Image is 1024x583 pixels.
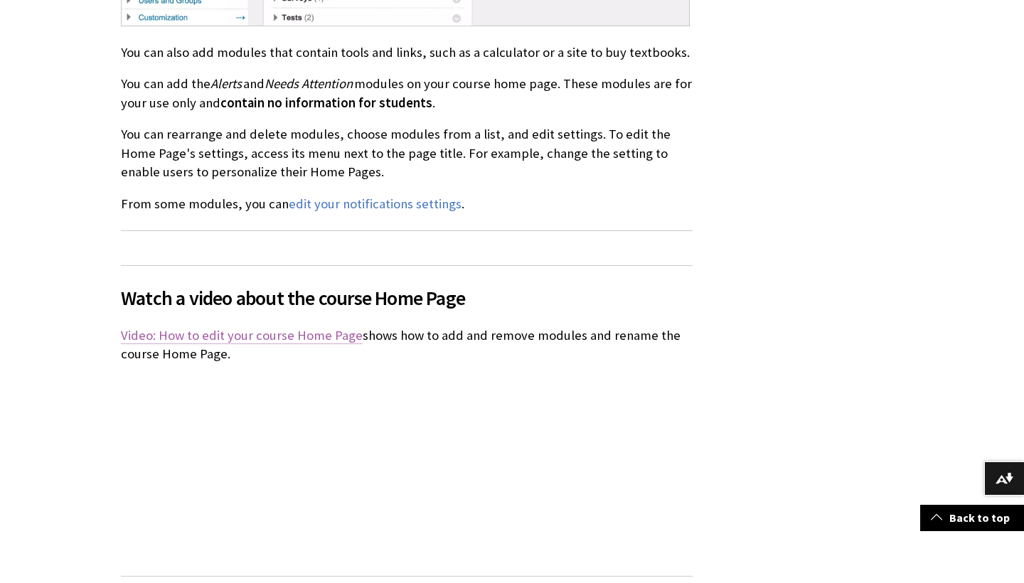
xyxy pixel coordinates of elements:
a: edit your notifications settings [289,196,462,213]
a: Back to top [920,505,1024,531]
span: contain no information for students [220,95,432,111]
span: Needs Attention [265,75,353,92]
span: Watch a video about the course Home Page [121,283,693,313]
p: shows how to add and remove modules and rename the course Home Page. [121,326,693,363]
span: Alerts [210,75,242,92]
a: Video: How to edit your course Home Page [121,327,363,344]
p: You can add the and modules on your course home page. These modules are for your use only and . [121,75,693,112]
p: From some modules, you can . [121,195,693,213]
p: You can rearrange and delete modules, choose modules from a list, and edit settings. To edit the ... [121,125,693,181]
p: You can also add modules that contain tools and links, such as a calculator or a site to buy text... [121,43,693,62]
